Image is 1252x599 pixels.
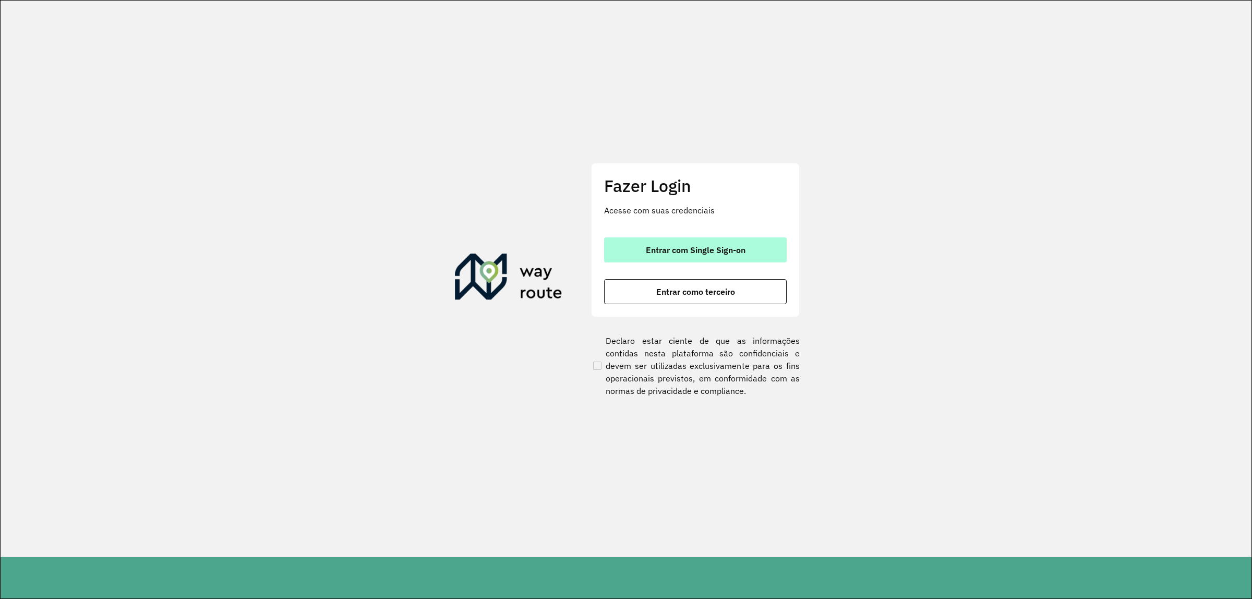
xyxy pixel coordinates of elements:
[604,176,787,196] h2: Fazer Login
[604,237,787,262] button: button
[604,279,787,304] button: button
[455,254,562,304] img: Roteirizador AmbevTech
[656,287,735,296] span: Entrar como terceiro
[646,246,745,254] span: Entrar com Single Sign-on
[591,334,800,397] label: Declaro estar ciente de que as informações contidas nesta plataforma são confidenciais e devem se...
[604,204,787,217] p: Acesse com suas credenciais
